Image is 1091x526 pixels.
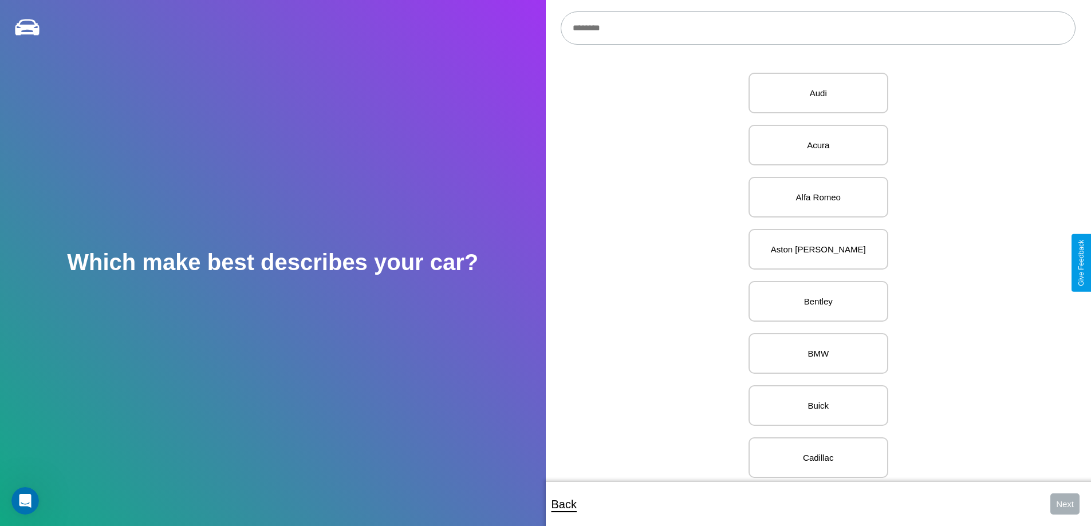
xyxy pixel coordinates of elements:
[761,242,876,257] p: Aston [PERSON_NAME]
[761,346,876,361] p: BMW
[761,294,876,309] p: Bentley
[761,85,876,101] p: Audi
[761,189,876,205] p: Alfa Romeo
[1077,240,1085,286] div: Give Feedback
[67,250,478,275] h2: Which make best describes your car?
[761,450,876,465] p: Cadillac
[552,494,577,515] p: Back
[761,137,876,153] p: Acura
[1050,493,1080,515] button: Next
[761,398,876,413] p: Buick
[11,487,39,515] iframe: Intercom live chat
